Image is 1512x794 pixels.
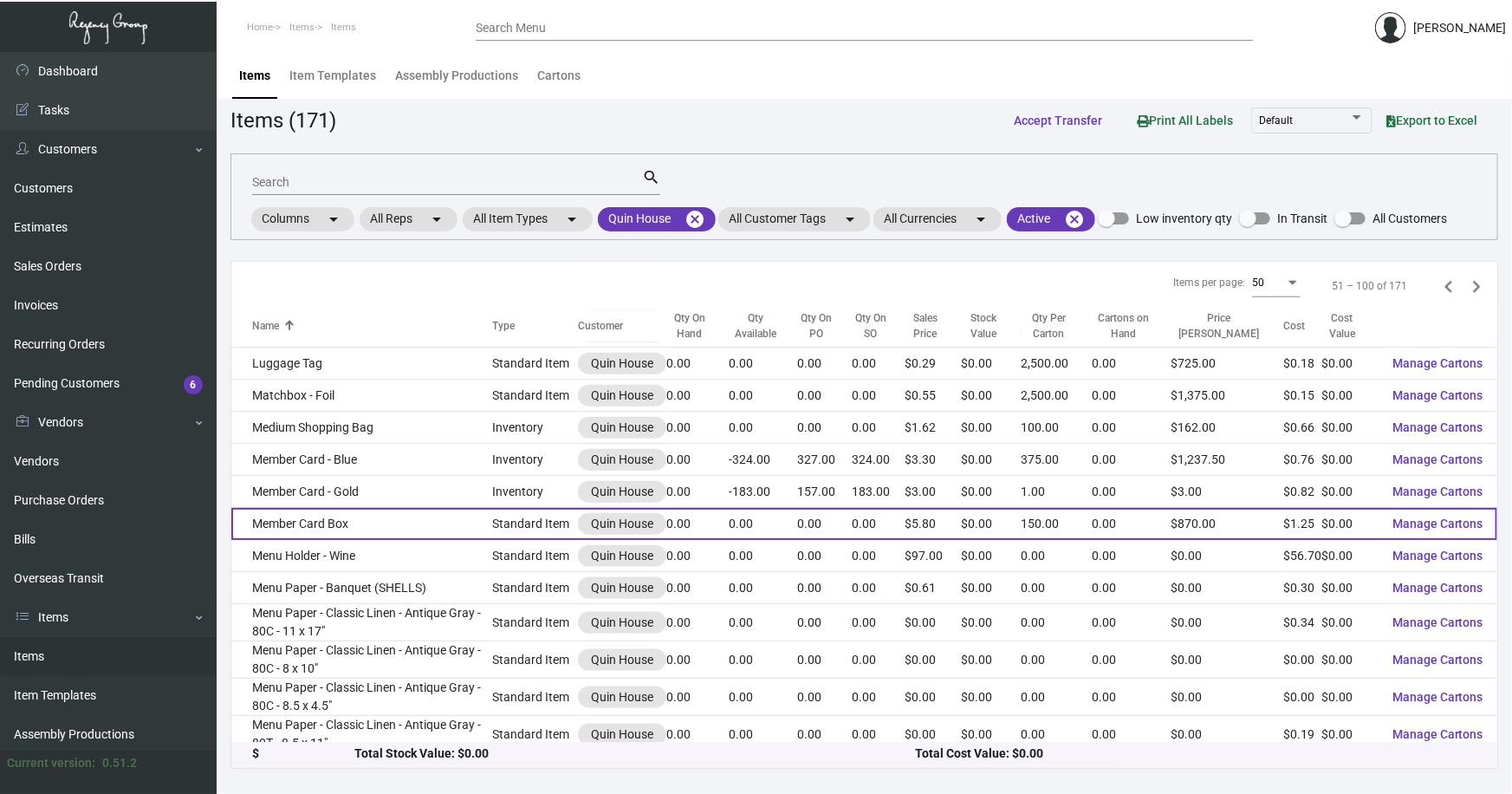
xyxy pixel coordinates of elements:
mat-icon: search [642,167,660,188]
td: 0.00 [1022,716,1092,753]
td: 0.00 [666,476,729,508]
div: Cost Value [1321,310,1379,342]
td: Standard Item [492,716,578,753]
td: $5.80 [905,508,962,540]
td: $725.00 [1171,348,1283,380]
span: Manage Cartons [1392,356,1483,370]
td: 0.00 [729,540,797,572]
button: Export to Excel [1372,105,1491,136]
div: Items (171) [230,105,336,136]
td: $0.00 [905,604,962,641]
span: In Transit [1277,208,1327,229]
td: 0.00 [1092,348,1171,380]
div: Stock Value [962,310,1022,342]
td: $0.00 [962,380,1022,412]
td: 0.00 [666,540,729,572]
td: $0.19 [1283,716,1321,753]
mat-icon: arrow_drop_down [323,209,344,230]
td: $3.00 [905,476,962,508]
span: Accept Transfer [1014,114,1102,127]
div: Cartons [537,67,581,85]
td: Menu Paper - Banquet (SHELLS) [231,572,492,604]
td: $0.55 [905,380,962,412]
td: $0.00 [962,476,1022,508]
td: 375.00 [1022,444,1092,476]
td: $0.00 [1171,572,1283,604]
td: 0.00 [852,641,905,679]
td: Inventory [492,444,578,476]
div: Total Cost Value: $0.00 [915,745,1476,763]
td: 0.00 [666,380,729,412]
td: 150.00 [1022,508,1092,540]
td: $0.00 [962,604,1022,641]
td: $0.76 [1283,444,1321,476]
td: 0.00 [797,679,851,716]
button: Manage Cartons [1379,681,1497,713]
td: $0.00 [1283,641,1321,679]
td: 0.00 [729,380,797,412]
div: Qty On Hand [666,310,713,342]
td: $0.00 [905,679,962,716]
td: $0.00 [1321,572,1379,604]
td: -324.00 [729,444,797,476]
td: 100.00 [1022,412,1092,444]
td: 0.00 [1092,641,1171,679]
td: 324.00 [852,444,905,476]
span: Manage Cartons [1392,615,1483,629]
div: Quin House [591,579,653,597]
td: 0.00 [729,716,797,753]
td: 0.00 [1022,604,1092,641]
button: Manage Cartons [1379,644,1497,675]
div: Type [492,318,578,334]
td: $0.00 [905,716,962,753]
button: Manage Cartons [1379,348,1497,379]
button: Previous page [1435,272,1463,300]
mat-chip: All Reps [360,207,457,231]
div: Item Templates [289,67,376,85]
td: 0.00 [797,604,851,641]
div: Current version: [7,754,95,772]
td: $0.00 [1321,412,1379,444]
td: Standard Item [492,679,578,716]
span: Manage Cartons [1392,517,1483,530]
button: Manage Cartons [1379,607,1497,638]
td: Menu Paper - Classic Linen - Antique Gray - 80C - 8.5 x 4.5" [231,679,492,716]
td: Member Card - Blue [231,444,492,476]
div: Quin House [591,355,653,373]
mat-icon: arrow_drop_down [970,209,991,230]
div: [PERSON_NAME] [1413,19,1506,37]
div: Cost [1283,318,1305,334]
td: $0.15 [1283,380,1321,412]
td: Luggage Tag [231,348,492,380]
td: Standard Item [492,348,578,380]
td: 0.00 [1092,380,1171,412]
button: Manage Cartons [1379,508,1497,539]
div: Quin House [591,483,653,501]
td: 0.00 [666,572,729,604]
td: 157.00 [797,476,851,508]
td: Menu Paper - Classic Linen - Antique Gray - 80T - 8.5 x 11" [231,716,492,753]
td: 0.00 [666,604,729,641]
td: $0.30 [1283,572,1321,604]
td: $1.62 [905,412,962,444]
td: $0.00 [1171,679,1283,716]
mat-chip: Columns [251,207,354,231]
td: 0.00 [666,508,729,540]
td: $0.82 [1283,476,1321,508]
div: Items per page: [1173,275,1245,290]
div: Name [252,318,492,334]
td: $0.61 [905,572,962,604]
td: $0.00 [1321,540,1379,572]
td: Inventory [492,412,578,444]
td: 0.00 [1022,679,1092,716]
button: Manage Cartons [1379,476,1497,507]
td: $0.18 [1283,348,1321,380]
img: admin@bootstrapmaster.com [1375,12,1406,43]
td: 0.00 [729,679,797,716]
div: Quin House [591,547,653,565]
td: Inventory [492,476,578,508]
td: $0.00 [1171,540,1283,572]
div: Qty Available [729,310,782,342]
td: $0.00 [962,444,1022,476]
div: Price [PERSON_NAME] [1171,310,1283,342]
